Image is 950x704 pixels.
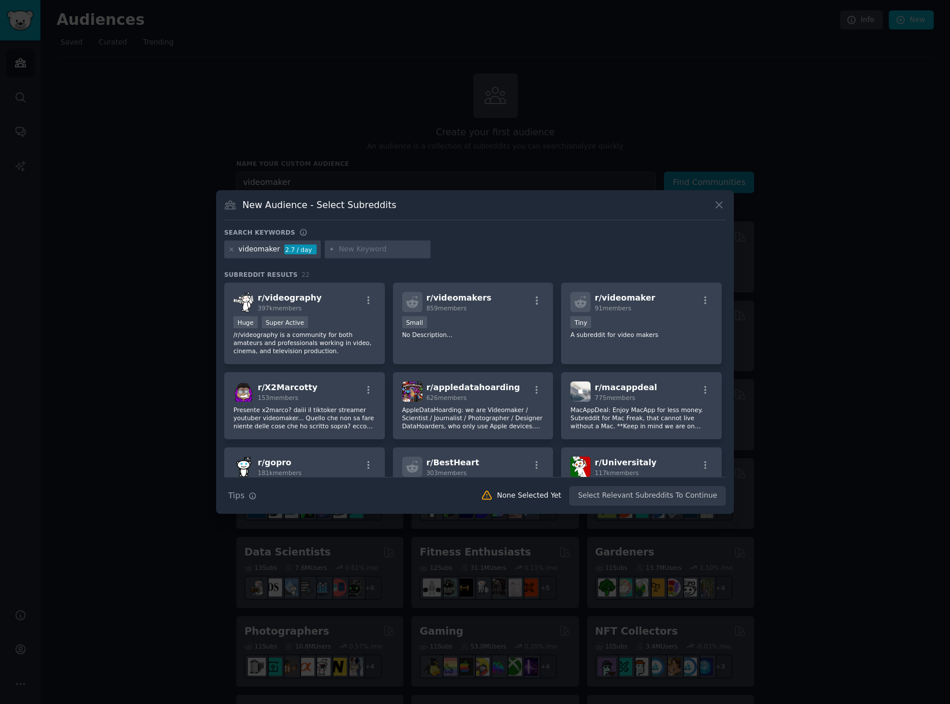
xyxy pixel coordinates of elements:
span: r/ macappdeal [595,383,657,392]
span: 626 members [426,394,467,401]
div: videomaker [239,244,280,255]
p: Presente x2marco? daiii il tiktoker streamer youtuber videomaker... Quello che non sa fare niente... [233,406,376,430]
span: 153 members [258,394,298,401]
p: AppleDataHoarding: we are Videomaker / Scientist / Journalist / Photographer / Designer DataHoard... [402,406,544,430]
p: MacAppDeal: Enjoy MacApp for less money. Subreddit for Mac Freak, that cannot live without a Mac.... [570,406,712,430]
img: macappdeal [570,381,591,402]
p: A subreddit for video makers [570,331,712,339]
p: No Description... [402,331,544,339]
span: r/ videomakers [426,293,492,302]
div: None Selected Yet [497,491,561,501]
img: Universitaly [570,457,591,477]
span: 397k members [258,305,302,312]
div: Super Active [262,316,309,328]
span: r/ X2Marcotty [258,383,317,392]
span: Subreddit Results [224,271,298,279]
span: r/ gopro [258,458,291,467]
span: r/ Universitaly [595,458,656,467]
span: 775 members [595,394,635,401]
input: New Keyword [339,244,426,255]
span: 303 members [426,469,467,476]
img: gopro [233,457,254,477]
span: r/ videomaker [595,293,655,302]
img: appledatahoarding [402,381,422,402]
span: 859 members [426,305,467,312]
img: videography [233,292,254,312]
p: /r/videography is a community for both amateurs and professionals working in video, cinema, and t... [233,331,376,355]
span: r/ videography [258,293,322,302]
div: 2.7 / day [284,244,317,255]
span: 117k members [595,469,639,476]
div: Small [402,316,427,328]
h3: New Audience - Select Subreddits [243,199,396,211]
img: X2Marcotty [233,381,254,402]
button: Tips [224,486,261,506]
div: Huge [233,316,258,328]
span: 22 [302,271,310,278]
span: r/ BestHeart [426,458,479,467]
h3: Search keywords [224,228,295,236]
span: 181k members [258,469,302,476]
div: Tiny [570,316,591,328]
span: Tips [228,490,244,502]
span: r/ appledatahoarding [426,383,520,392]
span: 91 members [595,305,631,312]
